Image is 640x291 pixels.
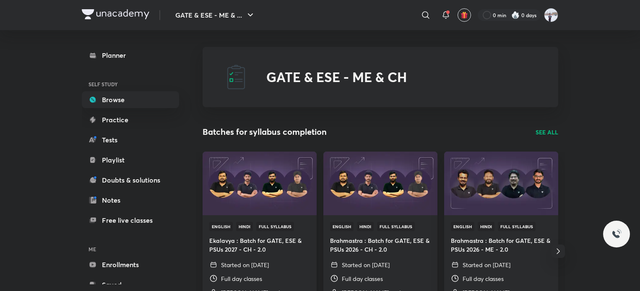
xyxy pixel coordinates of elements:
span: Full Syllabus [498,222,536,231]
a: Browse [82,91,179,108]
a: SEE ALL [536,128,558,136]
span: Full Syllabus [256,222,294,231]
a: Practice [82,111,179,128]
h4: Ekalavya : Batch for GATE, ESE & PSUs 2027 - CH - 2.0 [209,236,310,254]
a: Notes [82,192,179,209]
p: Started on [DATE] [463,260,510,269]
h4: Brahmastra : Batch for GATE, ESE & PSUs 2026 - ME - 2.0 [451,236,552,254]
span: English [451,222,474,231]
h4: Brahmastra : Batch for GATE, ESE & PSUs 2026 - CH - 2.0 [330,236,431,254]
img: Nikhil [544,8,558,22]
button: avatar [458,8,471,22]
span: Hindi [236,222,253,231]
p: Full day classes [463,274,504,283]
a: Doubts & solutions [82,172,179,188]
img: GATE & ESE - ME & CH [223,64,250,90]
button: GATE & ESE - ME & ... [170,7,260,23]
img: avatar [460,11,468,19]
p: Started on [DATE] [221,260,269,269]
a: Planner [82,47,179,64]
h6: ME [82,242,179,256]
img: Thumbnail [201,151,317,216]
p: Full day classes [342,274,383,283]
img: Company Logo [82,9,149,19]
h6: SELF STUDY [82,77,179,91]
img: Thumbnail [322,151,438,216]
span: Full Syllabus [377,222,415,231]
a: Tests [82,131,179,148]
span: Hindi [478,222,494,231]
h2: GATE & ESE - ME & CH [266,69,407,85]
a: Free live classes [82,212,179,229]
img: Thumbnail [443,151,559,216]
a: Company Logo [82,9,149,21]
p: Started on [DATE] [342,260,390,269]
a: Enrollments [82,256,179,273]
a: Playlist [82,152,179,168]
span: English [209,222,233,231]
p: Full day classes [221,274,262,283]
img: streak [511,11,520,19]
span: English [330,222,354,231]
span: Hindi [357,222,374,231]
h2: Batches for syllabus completion [203,126,327,138]
img: ttu [611,229,622,239]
